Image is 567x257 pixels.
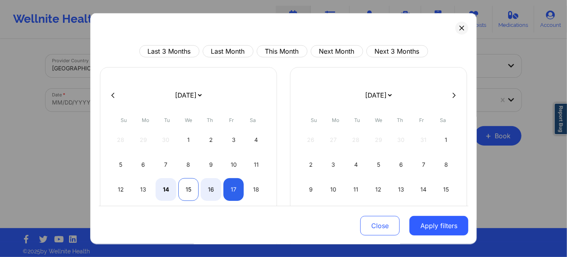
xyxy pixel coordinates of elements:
[354,117,360,123] abbr: Tuesday
[413,153,434,176] div: Fri Nov 07 2025
[413,178,434,201] div: Fri Nov 14 2025
[133,153,154,176] div: Mon Oct 06 2025
[323,153,344,176] div: Mon Nov 03 2025
[246,178,266,201] div: Sat Oct 18 2025
[223,178,244,201] div: Fri Oct 17 2025
[223,153,244,176] div: Fri Oct 10 2025
[409,216,468,235] button: Apply filters
[246,128,266,151] div: Sat Oct 04 2025
[110,178,131,201] div: Sun Oct 12 2025
[397,117,403,123] abbr: Thursday
[375,117,382,123] abbr: Wednesday
[164,117,170,123] abbr: Tuesday
[156,203,176,226] div: Tue Oct 21 2025
[323,203,344,226] div: Mon Nov 17 2025
[139,45,199,57] button: Last 3 Months
[391,178,411,201] div: Thu Nov 13 2025
[366,45,428,57] button: Next 3 Months
[436,203,457,226] div: Sat Nov 22 2025
[223,128,244,151] div: Fri Oct 03 2025
[346,178,366,201] div: Tue Nov 11 2025
[201,128,221,151] div: Thu Oct 02 2025
[185,117,192,123] abbr: Wednesday
[178,153,199,176] div: Wed Oct 08 2025
[178,128,199,151] div: Wed Oct 01 2025
[246,153,266,176] div: Sat Oct 11 2025
[311,45,363,57] button: Next Month
[368,178,389,201] div: Wed Nov 12 2025
[257,45,307,57] button: This Month
[246,203,266,226] div: Sat Oct 25 2025
[142,117,149,123] abbr: Monday
[436,128,457,151] div: Sat Nov 01 2025
[178,203,199,226] div: Wed Oct 22 2025
[346,153,366,176] div: Tue Nov 04 2025
[301,178,321,201] div: Sun Nov 09 2025
[440,117,446,123] abbr: Saturday
[156,153,176,176] div: Tue Oct 07 2025
[346,203,366,226] div: Tue Nov 18 2025
[110,203,131,226] div: Sun Oct 19 2025
[110,153,131,176] div: Sun Oct 05 2025
[121,117,127,123] abbr: Sunday
[229,117,234,123] abbr: Friday
[391,203,411,226] div: Thu Nov 20 2025
[201,178,221,201] div: Thu Oct 16 2025
[419,117,424,123] abbr: Friday
[156,178,176,201] div: Tue Oct 14 2025
[323,178,344,201] div: Mon Nov 10 2025
[133,203,154,226] div: Mon Oct 20 2025
[368,153,389,176] div: Wed Nov 05 2025
[178,178,199,201] div: Wed Oct 15 2025
[332,117,339,123] abbr: Monday
[133,178,154,201] div: Mon Oct 13 2025
[223,203,244,226] div: Fri Oct 24 2025
[301,153,321,176] div: Sun Nov 02 2025
[250,117,256,123] abbr: Saturday
[301,203,321,226] div: Sun Nov 16 2025
[207,117,213,123] abbr: Thursday
[203,45,253,57] button: Last Month
[201,153,221,176] div: Thu Oct 09 2025
[368,203,389,226] div: Wed Nov 19 2025
[201,203,221,226] div: Thu Oct 23 2025
[436,178,457,201] div: Sat Nov 15 2025
[360,216,400,235] button: Close
[413,203,434,226] div: Fri Nov 21 2025
[311,117,317,123] abbr: Sunday
[391,153,411,176] div: Thu Nov 06 2025
[436,153,457,176] div: Sat Nov 08 2025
